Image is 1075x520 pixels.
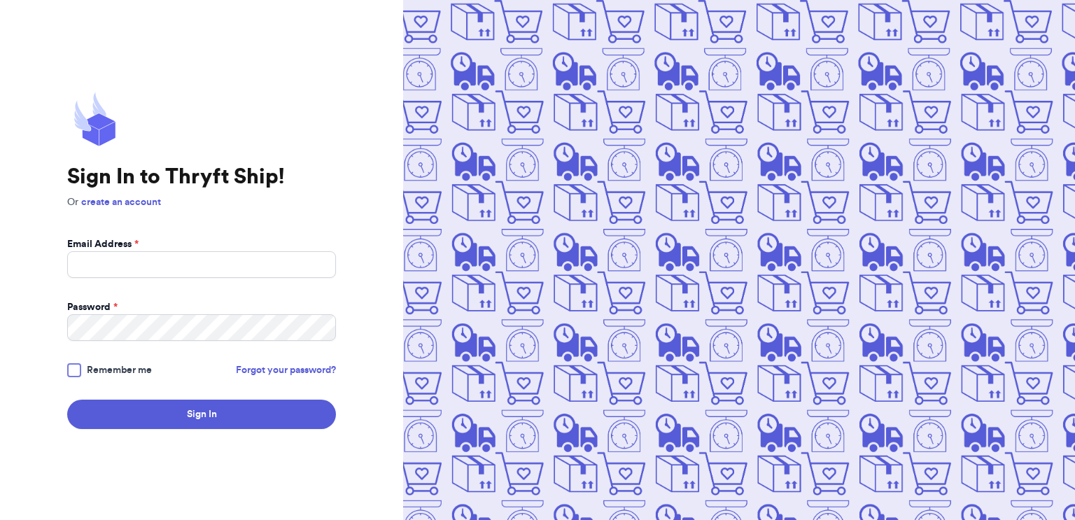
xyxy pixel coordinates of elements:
[67,300,118,314] label: Password
[81,197,161,207] a: create an account
[67,400,336,429] button: Sign In
[67,164,336,190] h1: Sign In to Thryft Ship!
[236,363,336,377] a: Forgot your password?
[67,237,139,251] label: Email Address
[67,195,336,209] p: Or
[87,363,152,377] span: Remember me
